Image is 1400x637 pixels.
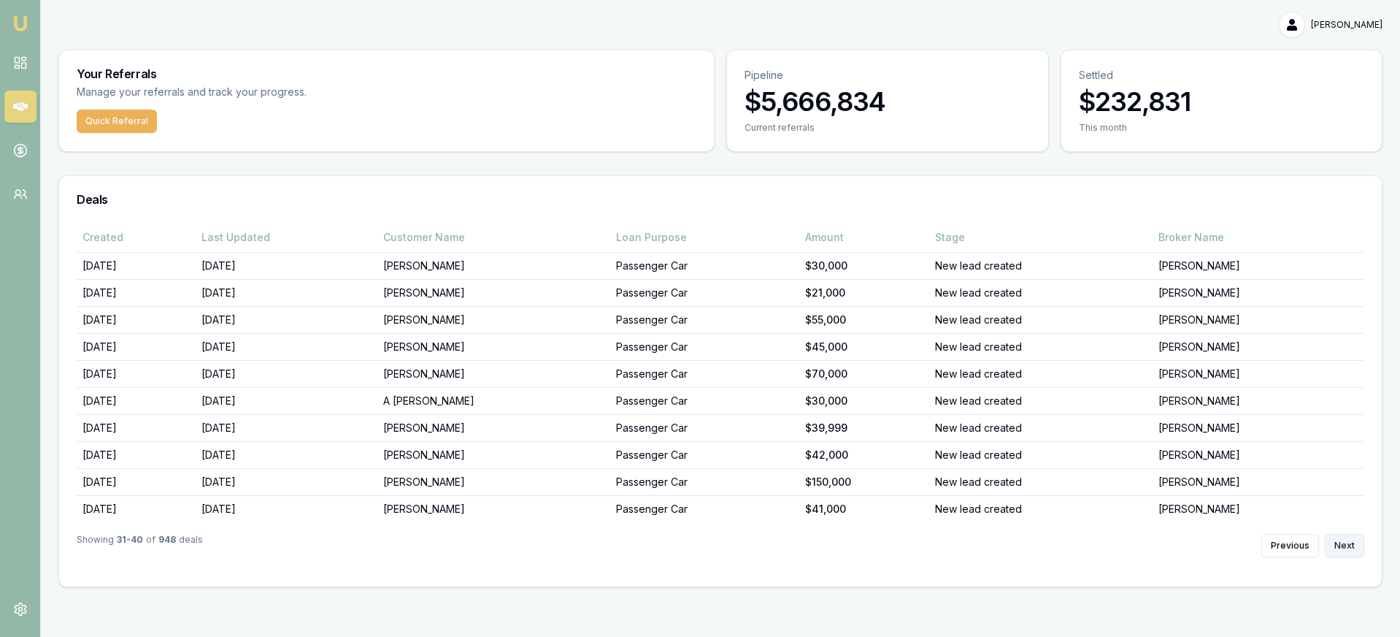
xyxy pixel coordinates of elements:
strong: 948 [158,534,176,557]
td: A [PERSON_NAME] [377,387,610,414]
h3: $5,666,834 [745,87,1031,116]
button: Quick Referral [77,110,157,133]
td: [PERSON_NAME] [1153,306,1364,333]
td: [PERSON_NAME] [1153,441,1364,468]
td: New lead created [929,333,1153,360]
td: [DATE] [196,387,377,414]
td: New lead created [929,306,1153,333]
strong: 31 - 40 [117,534,143,557]
div: Created [82,230,190,245]
td: [PERSON_NAME] [1153,360,1364,387]
td: [PERSON_NAME] [1153,495,1364,522]
div: $30,000 [805,394,924,408]
td: [PERSON_NAME] [1153,333,1364,360]
td: [PERSON_NAME] [377,414,610,441]
img: emu-icon-u.png [12,15,29,32]
td: [PERSON_NAME] [377,279,610,306]
p: Pipeline [745,68,1031,83]
div: Showing of deals [77,534,203,557]
td: [DATE] [196,441,377,468]
td: Passenger Car [610,414,799,441]
td: [PERSON_NAME] [377,252,610,279]
td: [DATE] [196,333,377,360]
td: New lead created [929,414,1153,441]
td: [DATE] [196,468,377,495]
td: New lead created [929,252,1153,279]
h3: Deals [77,194,1364,205]
td: [DATE] [77,387,196,414]
td: [DATE] [77,306,196,333]
td: [DATE] [77,252,196,279]
td: [DATE] [77,414,196,441]
td: New lead created [929,441,1153,468]
td: [DATE] [196,360,377,387]
td: [PERSON_NAME] [1153,387,1364,414]
td: Passenger Car [610,333,799,360]
td: Passenger Car [610,360,799,387]
div: $21,000 [805,286,924,300]
td: New lead created [929,468,1153,495]
td: [PERSON_NAME] [1153,468,1364,495]
div: Broker Name [1158,230,1358,245]
div: $30,000 [805,259,924,273]
td: New lead created [929,360,1153,387]
button: Previous [1261,534,1319,557]
td: Passenger Car [610,495,799,522]
td: [PERSON_NAME] [1153,252,1364,279]
td: [PERSON_NAME] [377,333,610,360]
td: New lead created [929,279,1153,306]
div: $150,000 [805,475,924,489]
td: [DATE] [196,252,377,279]
td: [DATE] [77,279,196,306]
div: Loan Purpose [616,230,793,245]
td: Passenger Car [610,252,799,279]
td: [DATE] [196,414,377,441]
div: Customer Name [383,230,604,245]
td: Passenger Car [610,279,799,306]
td: [DATE] [77,333,196,360]
td: [PERSON_NAME] [1153,414,1364,441]
div: Stage [935,230,1147,245]
h3: Your Referrals [77,68,696,80]
td: Passenger Car [610,441,799,468]
div: This month [1079,122,1365,134]
td: Passenger Car [610,468,799,495]
div: $45,000 [805,340,924,354]
td: New lead created [929,495,1153,522]
td: [PERSON_NAME] [377,468,610,495]
td: [DATE] [77,360,196,387]
div: $41,000 [805,502,924,516]
div: Amount [805,230,924,245]
p: Manage your referrals and track your progress. [77,84,450,101]
td: [PERSON_NAME] [1153,279,1364,306]
button: Next [1325,534,1364,557]
td: [PERSON_NAME] [377,441,610,468]
div: $39,999 [805,421,924,435]
div: Last Updated [201,230,372,245]
td: [PERSON_NAME] [377,495,610,522]
td: [DATE] [77,468,196,495]
td: [DATE] [196,279,377,306]
p: Settled [1079,68,1365,83]
td: [PERSON_NAME] [377,306,610,333]
span: [PERSON_NAME] [1311,19,1382,31]
div: $42,000 [805,448,924,462]
td: [DATE] [77,441,196,468]
td: New lead created [929,387,1153,414]
div: $70,000 [805,367,924,381]
h3: $232,831 [1079,87,1365,116]
div: $55,000 [805,313,924,327]
td: Passenger Car [610,387,799,414]
td: [DATE] [196,495,377,522]
td: [DATE] [77,495,196,522]
td: [DATE] [196,306,377,333]
td: Passenger Car [610,306,799,333]
td: [PERSON_NAME] [377,360,610,387]
div: Current referrals [745,122,1031,134]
